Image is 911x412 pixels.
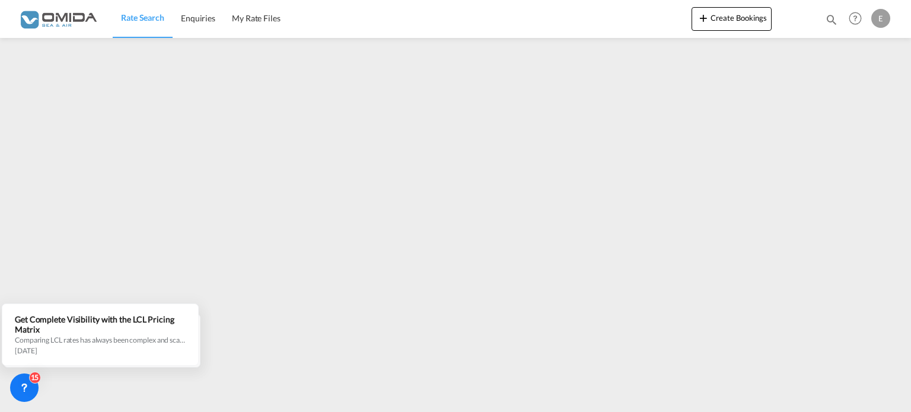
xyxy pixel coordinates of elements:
div: E [871,9,890,28]
span: Enquiries [181,13,215,23]
button: icon-plus 400-fgCreate Bookings [692,7,772,31]
span: Help [845,8,865,28]
md-icon: icon-plus 400-fg [696,11,711,25]
md-icon: icon-magnify [825,13,838,26]
div: icon-magnify [825,13,838,31]
span: My Rate Files [232,13,281,23]
img: 459c566038e111ed959c4fc4f0a4b274.png [18,5,98,32]
span: Rate Search [121,12,164,23]
div: Help [845,8,871,30]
